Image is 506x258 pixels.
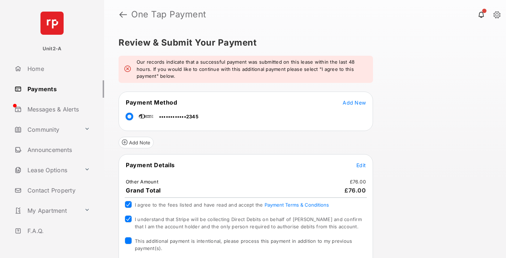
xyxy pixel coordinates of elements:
[12,141,104,158] a: Announcements
[137,59,367,80] em: Our records indicate that a successful payment was submitted on this lease within the last 48 hou...
[119,137,154,148] button: Add Note
[131,10,206,19] strong: One Tap Payment
[343,99,366,106] button: Add New
[12,80,104,98] a: Payments
[43,45,62,52] p: Unit2-A
[125,178,159,185] td: Other Amount
[119,38,486,47] h5: Review & Submit Your Payment
[356,161,366,169] button: Edit
[12,222,104,240] a: F.A.Q.
[12,161,81,179] a: Lease Options
[344,187,366,194] span: £76.00
[12,60,104,77] a: Home
[40,12,64,35] img: svg+xml;base64,PHN2ZyB4bWxucz0iaHR0cDovL3d3dy53My5vcmcvMjAwMC9zdmciIHdpZHRoPSI2NCIgaGVpZ2h0PSI2NC...
[12,202,81,219] a: My Apartment
[356,162,366,168] span: Edit
[12,182,104,199] a: Contact Property
[126,99,177,106] span: Payment Method
[126,161,175,169] span: Payment Details
[12,101,104,118] a: Messages & Alerts
[265,202,329,208] button: I agree to the fees listed and have read and accept the
[135,202,329,208] span: I agree to the fees listed and have read and accept the
[135,216,362,229] span: I understand that Stripe will be collecting Direct Debits on behalf of [PERSON_NAME] and confirm ...
[12,121,81,138] a: Community
[159,114,198,119] span: ••••••••••••2345
[126,187,161,194] span: Grand Total
[350,178,366,185] td: £76.00
[135,238,352,251] span: This additional payment is intentional, please process this payment in addition to my previous pa...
